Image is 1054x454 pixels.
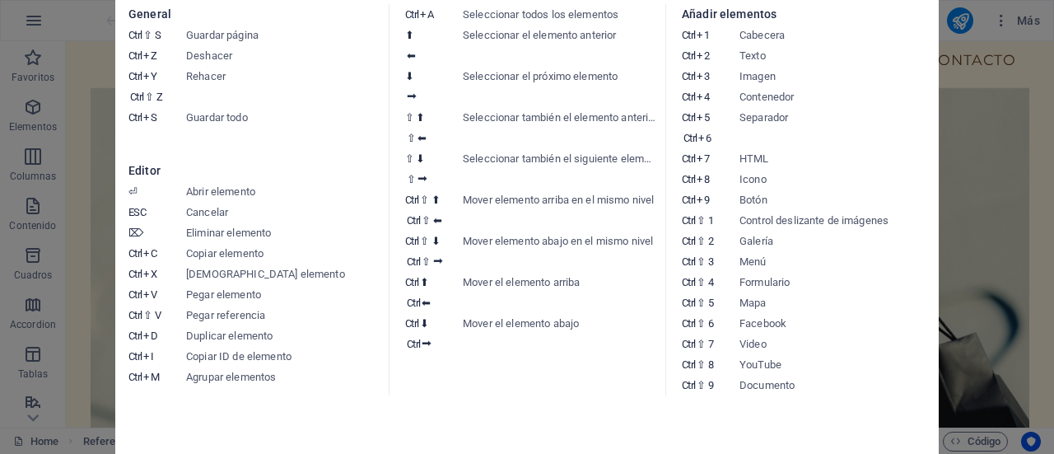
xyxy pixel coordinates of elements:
i: Ctrl [682,214,695,227]
dd: Mover elemento arriba en el mismo nivel [463,190,657,231]
i: Ctrl [682,91,695,103]
i: Ctrl [682,358,695,371]
dd: Eliminar elemento [186,222,380,243]
dd: Seleccionar también el elemento anterior [463,107,657,148]
i: Ctrl [682,29,695,41]
i: Ctrl [128,29,142,41]
i: V [143,288,156,301]
dd: Guardar todo [186,107,380,128]
i: 9 [708,379,713,391]
i: Y [143,70,156,82]
i: Ctrl [682,111,695,124]
i: Ctrl [682,297,695,309]
i: Ctrl [682,338,695,350]
i: C [143,247,156,260]
i: ⬆ [420,276,429,288]
dd: Formulario [739,272,934,293]
i: 9 [697,194,709,206]
i: ⬅ [422,297,431,309]
i: 2 [708,235,713,247]
i: Ctrl [682,317,695,330]
dd: Video [739,334,934,354]
i: 7 [697,152,709,165]
i: Ctrl [405,276,418,288]
i: V [155,309,161,321]
i: ⇧ [697,255,706,268]
i: ⮕ [422,338,432,350]
dd: Guardar página [186,25,380,45]
i: Ctrl [407,255,420,268]
dd: Pegar referencia [186,305,380,325]
i: ⬅ [407,49,416,62]
i: ⬅ [433,214,442,227]
i: Ctrl [682,194,695,206]
i: Ctrl [130,91,143,103]
i: 1 [697,29,709,41]
i: ⏎ [128,185,138,198]
dd: Duplicar elemento [186,325,380,346]
i: Ctrl [128,309,142,321]
dd: Galería [739,231,934,251]
i: Ctrl [407,214,420,227]
i: ⬇ [420,317,429,330]
i: ⇧ [420,194,429,206]
dd: HTML [739,148,934,169]
i: 8 [708,358,713,371]
i: Ctrl [128,247,142,260]
i: 3 [708,255,713,268]
i: Ctrl [128,350,142,363]
i: 7 [708,338,713,350]
i: M [143,371,159,383]
dd: Menú [739,251,934,272]
dd: Imagen [739,66,934,87]
i: Ctrl [128,111,142,124]
i: 2 [697,49,709,62]
dd: Pegar elemento [186,284,380,305]
dd: Control deslizante de imágenes [739,210,934,231]
i: Ctrl [405,235,418,247]
i: Z [143,49,156,62]
i: ⇧ [405,152,414,165]
i: Ctrl [683,132,697,144]
i: S [155,29,161,41]
i: ⬆ [416,111,425,124]
i: ⇧ [405,111,414,124]
h3: Añadir elementos [682,4,926,25]
i: ⇧ [697,317,706,330]
i: Ctrl [682,276,695,288]
i: ⇧ [697,297,706,309]
i: 6 [698,132,711,144]
i: Ctrl [128,268,142,280]
dd: Mapa [739,293,934,313]
dd: Documento [739,375,934,395]
i: ⇧ [143,29,152,41]
i: Ctrl [407,338,420,350]
dd: Botón [739,190,934,210]
i: ⇧ [422,214,431,227]
i: Z [156,91,162,103]
dd: Deshacer [186,45,380,66]
dd: Mover elemento abajo en el mismo nivel [463,231,657,272]
i: Ctrl [128,288,142,301]
i: Ctrl [405,317,418,330]
dd: Cancelar [186,202,380,222]
dd: Cabecera [739,25,934,45]
i: S [143,111,156,124]
dd: Rehacer [186,66,380,107]
i: ⇧ [697,235,706,247]
dd: Copiar ID de elemento [186,346,380,367]
i: ⮕ [433,255,444,268]
i: Ctrl [682,379,695,391]
i: ⇧ [697,276,706,288]
dd: Abrir elemento [186,181,380,202]
i: ESC [128,206,146,218]
i: ⌦ [128,227,143,239]
i: ⇧ [420,235,429,247]
i: 1 [708,214,713,227]
dd: [DEMOGRAPHIC_DATA] elemento [186,264,380,284]
i: A [420,8,433,21]
i: Ctrl [128,371,142,383]
i: 6 [708,317,713,330]
i: ⇧ [697,214,706,227]
i: I [143,350,153,363]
